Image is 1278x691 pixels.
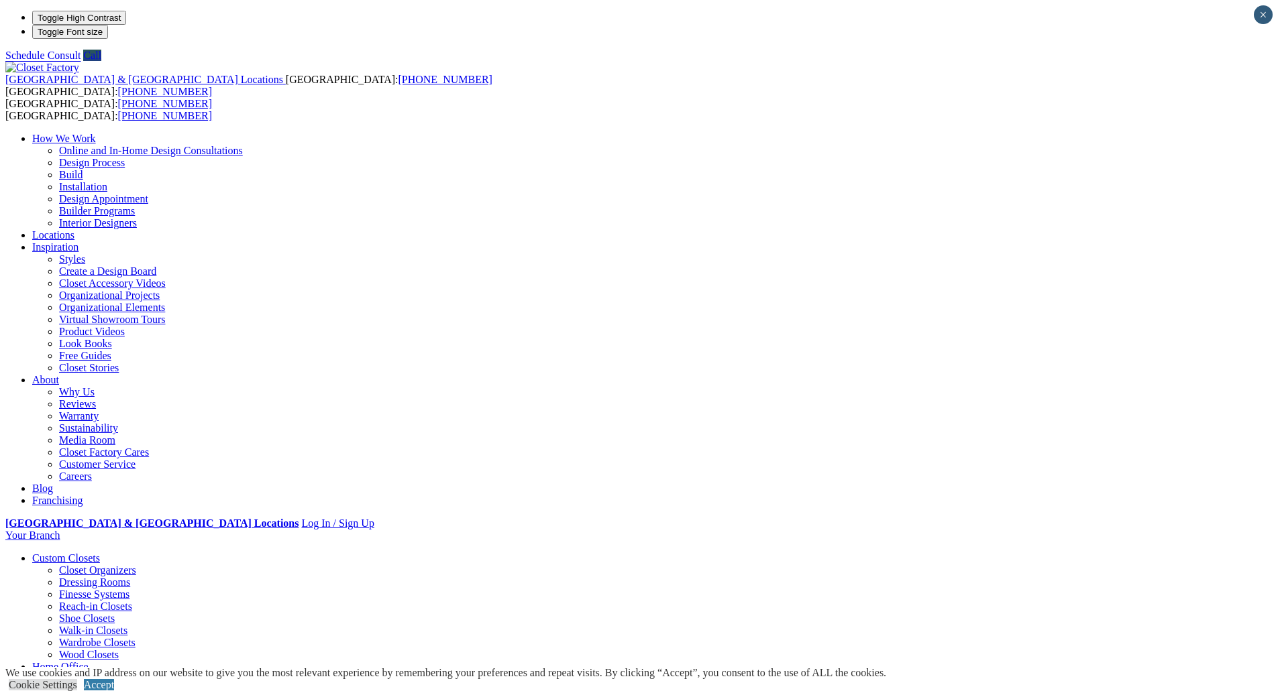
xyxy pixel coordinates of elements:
a: Dressing Rooms [59,576,130,588]
span: Toggle High Contrast [38,13,121,23]
a: [GEOGRAPHIC_DATA] & [GEOGRAPHIC_DATA] Locations [5,74,286,85]
a: Organizational Elements [59,302,165,313]
a: Locations [32,229,74,241]
a: Shoe Closets [59,613,115,624]
span: [GEOGRAPHIC_DATA]: [GEOGRAPHIC_DATA]: [5,98,212,121]
a: Wood Closets [59,649,119,660]
a: Styles [59,253,85,265]
a: Customer Service [59,458,136,470]
a: Why Us [59,386,95,397]
a: Product Videos [59,326,125,337]
a: Franchising [32,495,83,506]
a: Call [83,50,101,61]
a: Walk-in Closets [59,625,127,636]
a: Finesse Systems [59,588,129,600]
span: [GEOGRAPHIC_DATA] & [GEOGRAPHIC_DATA] Locations [5,74,283,85]
a: [PHONE_NUMBER] [118,86,212,97]
a: Schedule Consult [5,50,81,61]
a: Online and In-Home Design Consultations [59,145,243,156]
a: Build [59,169,83,180]
a: Accept [84,679,114,690]
a: Builder Programs [59,205,135,216]
a: Cookie Settings [9,679,77,690]
img: Closet Factory [5,62,79,74]
a: Virtual Showroom Tours [59,314,166,325]
button: Close [1254,5,1273,24]
a: Organizational Projects [59,290,160,301]
a: Closet Factory Cares [59,446,149,458]
a: Installation [59,181,107,192]
a: About [32,374,59,385]
a: Wardrobe Closets [59,637,136,648]
a: Sustainability [59,422,118,434]
a: Free Guides [59,350,111,361]
a: Warranty [59,410,99,422]
a: [PHONE_NUMBER] [398,74,492,85]
span: [GEOGRAPHIC_DATA]: [GEOGRAPHIC_DATA]: [5,74,492,97]
a: Careers [59,470,92,482]
a: Custom Closets [32,552,100,564]
a: Interior Designers [59,217,137,229]
a: Your Branch [5,529,60,541]
a: Create a Design Board [59,265,156,277]
a: Media Room [59,434,115,446]
a: Log In / Sign Up [301,517,374,529]
span: Toggle Font size [38,27,103,37]
div: We use cookies and IP address on our website to give you the most relevant experience by remember... [5,667,886,679]
a: Closet Organizers [59,564,136,576]
a: Inspiration [32,241,78,253]
a: Closet Stories [59,362,119,373]
a: Home Office [32,661,89,672]
a: How We Work [32,133,96,144]
a: Closet Accessory Videos [59,277,166,289]
a: [PHONE_NUMBER] [118,110,212,121]
a: Look Books [59,338,112,349]
button: Toggle Font size [32,25,108,39]
a: Reviews [59,398,96,410]
a: [GEOGRAPHIC_DATA] & [GEOGRAPHIC_DATA] Locations [5,517,299,529]
a: Design Process [59,157,125,168]
a: Blog [32,483,53,494]
a: Reach-in Closets [59,601,132,612]
a: [PHONE_NUMBER] [118,98,212,109]
a: Design Appointment [59,193,148,204]
button: Toggle High Contrast [32,11,126,25]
